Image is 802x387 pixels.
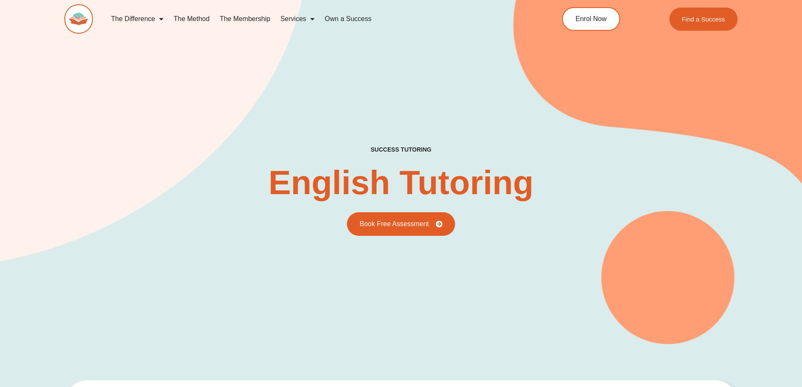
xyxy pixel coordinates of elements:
a: Find a Success [669,8,738,31]
a: Book Free Assessment [347,212,455,236]
nav: Menu [106,9,524,29]
a: Enrol Now [562,7,620,31]
a: The Method [168,9,214,29]
span: Book Free Assessment [360,221,429,227]
a: Own a Success [320,9,376,29]
span: Enrol Now [576,16,607,22]
a: Services [275,9,320,29]
a: The Membership [215,9,275,29]
span: Find a Success [682,16,725,22]
h2: success tutoring [370,146,431,153]
a: The Difference [106,9,169,29]
h2: English Tutoring [269,166,534,200]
